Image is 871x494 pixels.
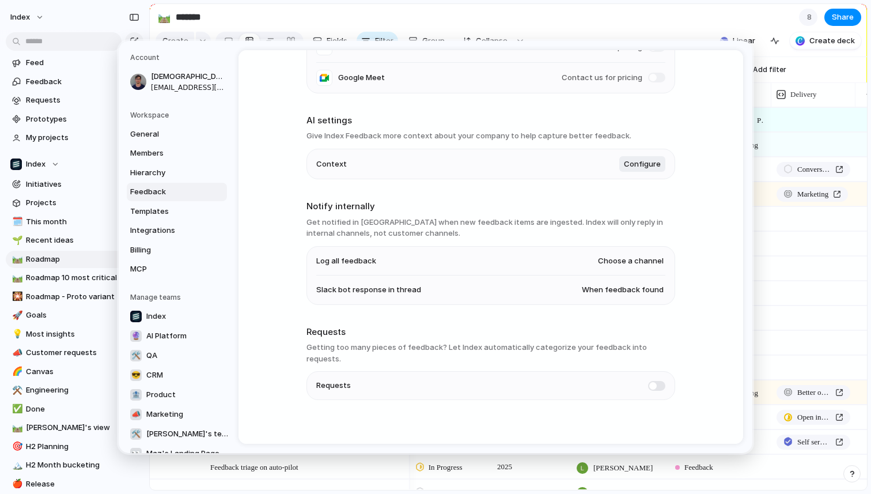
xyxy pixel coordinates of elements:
span: Requests [316,380,351,391]
span: Context [316,159,347,170]
span: [EMAIL_ADDRESS][DOMAIN_NAME] [151,82,225,93]
h2: Notify internally [306,200,675,213]
span: Billing [130,244,204,256]
a: 🏦Product [127,386,233,404]
span: [DEMOGRAPHIC_DATA][PERSON_NAME] [151,71,225,82]
h5: Account [130,52,227,63]
h3: Get notified in [GEOGRAPHIC_DATA] when new feedback items are ingested. Index will only reply in ... [306,217,675,239]
div: 🔮 [130,330,142,342]
h2: Requests [306,326,675,339]
a: General [127,125,227,144]
div: 📣 [130,409,142,420]
span: QA [146,350,157,361]
span: Integrations [130,225,204,236]
button: Choose a channel [596,254,665,269]
a: Billing [127,241,227,259]
div: 👀 [130,448,142,459]
a: 🛠️[PERSON_NAME]'s team (do not delete) [127,425,233,443]
span: Product [146,389,176,401]
a: Feedback [127,183,227,201]
h2: AI settings [306,114,675,127]
span: Feedback [130,186,204,198]
span: Members [130,148,204,159]
a: Index [127,307,233,326]
span: Index [146,311,166,322]
h5: Manage teams [130,292,227,303]
h3: Give Index Feedback more context about your company to help capture better feedback. [306,130,675,142]
span: Hierarchy [130,167,204,179]
div: 🛠️ [130,350,142,361]
span: [PERSON_NAME]'s team (do not delete) [146,428,229,440]
span: MCP [130,263,204,275]
a: [DEMOGRAPHIC_DATA][PERSON_NAME][EMAIL_ADDRESS][DOMAIN_NAME] [127,67,227,96]
a: Templates [127,202,227,221]
span: When feedback found [582,284,664,296]
div: 🛠️ [130,428,142,440]
a: 😎CRM [127,366,233,384]
span: General [130,129,204,140]
a: MCP [127,260,227,278]
span: Maz's Landing Page Demo [146,448,229,459]
span: Slack bot response in thread [316,284,421,296]
a: 🔮AI Platform [127,327,233,345]
span: Configure [624,159,661,170]
button: Configure [619,156,665,172]
span: Google Meet [338,72,385,84]
div: 😎 [130,369,142,381]
a: 📣Marketing [127,405,233,424]
span: Log all feedback [316,255,376,267]
span: AI Platform [146,330,187,342]
a: 🛠️QA [127,346,233,365]
h3: Getting too many pieces of feedback? Let Index automatically categorize your feedback into requests. [306,342,675,364]
a: Hierarchy [127,164,227,182]
span: Templates [130,206,204,217]
a: Integrations [127,221,227,240]
span: Marketing [146,409,183,420]
div: 🏦 [130,389,142,401]
span: CRM [146,369,163,381]
a: Members [127,144,227,163]
a: 👀Maz's Landing Page Demo [127,444,233,463]
span: Choose a channel [598,255,664,267]
button: When feedback found [580,282,665,297]
h5: Workspace [130,110,227,120]
span: Contact us for pricing [562,72,642,84]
